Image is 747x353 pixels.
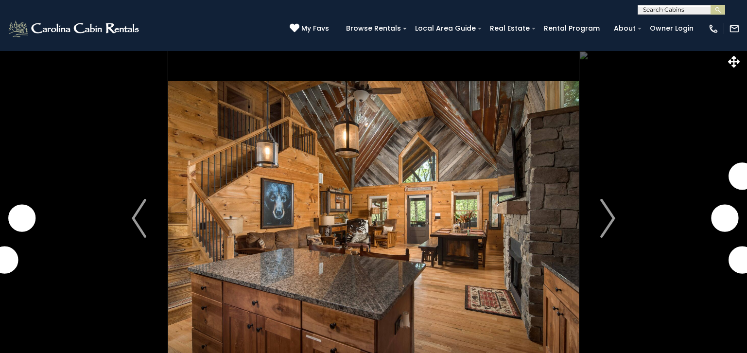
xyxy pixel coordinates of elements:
[539,21,605,36] a: Rental Program
[290,23,331,34] a: My Favs
[341,21,406,36] a: Browse Rentals
[645,21,698,36] a: Owner Login
[301,23,329,34] span: My Favs
[485,21,535,36] a: Real Estate
[132,199,146,238] img: arrow
[7,19,142,38] img: White-1-2.png
[609,21,641,36] a: About
[729,23,740,34] img: mail-regular-white.png
[410,21,481,36] a: Local Area Guide
[708,23,719,34] img: phone-regular-white.png
[601,199,615,238] img: arrow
